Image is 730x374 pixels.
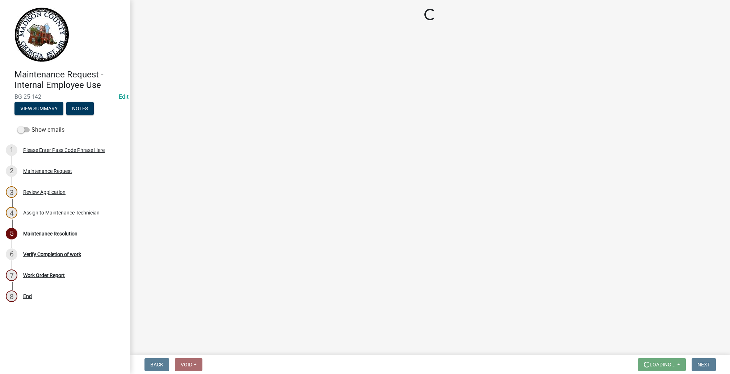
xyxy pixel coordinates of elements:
[23,294,32,299] div: End
[23,190,66,195] div: Review Application
[14,8,69,62] img: Madison County, Georgia
[23,231,77,236] div: Maintenance Resolution
[14,93,116,100] span: BG-25-142
[150,362,163,367] span: Back
[650,362,676,367] span: Loading...
[181,362,192,367] span: Void
[14,69,125,90] h4: Maintenance Request - Internal Employee Use
[23,210,100,215] div: Assign to Maintenance Technician
[6,165,17,177] div: 2
[14,106,63,112] wm-modal-confirm: Summary
[119,93,129,100] wm-modal-confirm: Edit Application Number
[6,207,17,218] div: 4
[23,148,105,153] div: Please Enter Pass Code Phrase Here
[23,169,72,174] div: Maintenance Request
[6,290,17,302] div: 8
[697,362,710,367] span: Next
[6,186,17,198] div: 3
[6,228,17,239] div: 5
[23,273,65,278] div: Work Order Report
[692,358,716,371] button: Next
[638,358,686,371] button: Loading...
[144,358,169,371] button: Back
[119,93,129,100] a: Edit
[17,126,64,134] label: Show emails
[66,102,94,115] button: Notes
[6,269,17,281] div: 7
[175,358,202,371] button: Void
[66,106,94,112] wm-modal-confirm: Notes
[6,144,17,156] div: 1
[23,252,81,257] div: Verify Completion of work
[14,102,63,115] button: View Summary
[6,248,17,260] div: 6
